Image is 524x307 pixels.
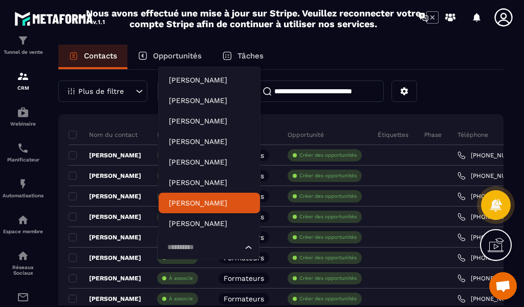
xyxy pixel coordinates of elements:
[17,250,29,262] img: social-network
[69,151,141,159] p: [PERSON_NAME]
[69,131,138,139] p: Nom du contact
[153,51,202,60] p: Opportunités
[3,98,43,134] a: automationsautomationsWebinaire
[3,157,43,162] p: Planificateur
[3,134,43,170] a: schedulerschedulerPlanificateur
[288,131,324,139] p: Opportunité
[457,131,488,139] p: Téléphone
[17,106,29,118] img: automations
[69,192,141,200] p: [PERSON_NAME]
[169,198,250,208] p: David NEAU
[3,206,43,242] a: automationsautomationsEspace membre
[17,214,29,226] img: automations
[14,9,106,28] img: logo
[17,142,29,154] img: scheduler
[69,274,141,282] p: [PERSON_NAME]
[17,178,29,190] img: automations
[3,242,43,283] a: social-networksocial-networkRéseaux Sociaux
[3,85,43,91] p: CRM
[84,51,117,60] p: Contacts
[3,63,43,98] a: formationformationCRM
[299,172,357,179] p: Créer des opportunités
[169,136,250,147] p: Eric BOLOGNE
[378,131,408,139] p: Étiquettes
[169,157,250,167] p: Nadège LEFRANT
[17,291,29,303] img: email
[3,229,43,234] p: Espace membre
[85,8,421,29] h2: Nous avons effectué une mise à jour sur Stripe. Veuillez reconnecter votre compte Stripe afin de ...
[299,152,357,159] p: Créer des opportunités
[69,172,141,180] p: [PERSON_NAME]
[299,275,357,282] p: Créer des opportunités
[3,121,43,127] p: Webinaire
[157,131,195,139] p: Responsable
[299,213,357,220] p: Créer des opportunités
[127,45,212,69] a: Opportunités
[424,131,442,139] p: Phase
[69,213,141,221] p: [PERSON_NAME]
[224,295,264,302] p: Formateurs
[169,218,250,229] p: Edwige ORTEGA
[169,295,193,302] p: À associe
[224,254,264,261] p: Formateurs
[3,193,43,198] p: Automatisations
[17,70,29,83] img: formation
[299,295,357,302] p: Créer des opportunités
[237,51,264,60] p: Tâches
[169,177,250,188] p: Sylvain BROCARD
[299,193,357,200] p: Créer des opportunités
[224,275,264,282] p: Formateurs
[3,49,43,55] p: Tunnel de vente
[3,27,43,63] a: formationformationTunnel de vente
[169,75,250,85] p: Eudes MENAGER
[299,254,357,261] p: Créer des opportunités
[169,275,193,282] p: À associe
[169,95,250,106] p: ERIC KOUKOUI
[299,234,357,241] p: Créer des opportunités
[69,254,141,262] p: [PERSON_NAME]
[157,236,259,259] div: Search for option
[212,45,274,69] a: Tâches
[78,88,124,95] p: Plus de filtre
[17,34,29,47] img: formation
[58,45,127,69] a: Contacts
[3,170,43,206] a: automationsautomationsAutomatisations
[164,242,243,253] input: Search for option
[3,264,43,276] p: Réseaux Sociaux
[69,295,141,303] p: [PERSON_NAME]
[169,116,250,126] p: Héloïse ALBRECH
[489,272,517,300] a: Ouvrir le chat
[69,233,141,241] p: [PERSON_NAME]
